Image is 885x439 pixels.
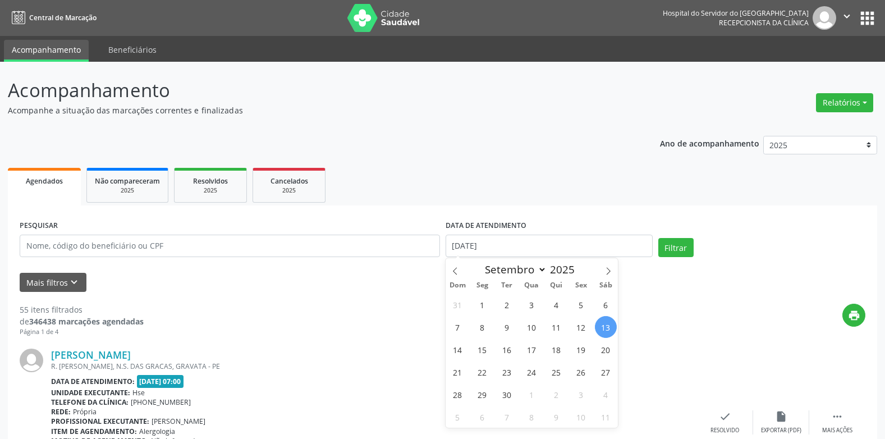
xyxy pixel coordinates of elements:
b: Data de atendimento: [51,377,135,386]
span: Agendados [26,176,63,186]
div: Hospital do Servidor do [GEOGRAPHIC_DATA] [663,8,809,18]
span: Setembro 6, 2025 [595,294,617,315]
span: Setembro 21, 2025 [447,361,469,383]
span: Setembro 10, 2025 [521,316,543,338]
span: Outubro 8, 2025 [521,406,543,428]
span: Cancelados [270,176,308,186]
span: [DATE] 07:00 [137,375,184,388]
span: Outubro 6, 2025 [471,406,493,428]
span: Setembro 22, 2025 [471,361,493,383]
span: Setembro 7, 2025 [447,316,469,338]
span: Setembro 30, 2025 [496,383,518,405]
span: Outubro 11, 2025 [595,406,617,428]
span: Setembro 9, 2025 [496,316,518,338]
span: Qui [544,282,568,289]
span: Hse [132,388,145,397]
span: Ter [494,282,519,289]
div: Resolvido [710,427,739,435]
button: Filtrar [658,238,694,257]
strong: 346438 marcações agendadas [29,316,144,327]
div: 2025 [261,186,317,195]
img: img [813,6,836,30]
span: Outubro 1, 2025 [521,383,543,405]
span: Setembro 5, 2025 [570,294,592,315]
div: de [20,315,144,327]
label: DATA DE ATENDIMENTO [446,217,526,235]
span: Outubro 5, 2025 [447,406,469,428]
span: Setembro 15, 2025 [471,339,493,360]
p: Acompanhamento [8,76,616,104]
span: Setembro 11, 2025 [545,316,567,338]
span: Setembro 17, 2025 [521,339,543,360]
span: [PHONE_NUMBER] [131,397,191,407]
span: Central de Marcação [29,13,97,22]
span: Agosto 31, 2025 [447,294,469,315]
span: Resolvidos [193,176,228,186]
b: Profissional executante: [51,417,149,426]
b: Unidade executante: [51,388,130,397]
a: Beneficiários [100,40,164,60]
button:  [836,6,858,30]
i: print [848,309,860,322]
span: Setembro 19, 2025 [570,339,592,360]
span: Não compareceram [95,176,160,186]
span: Setembro 23, 2025 [496,361,518,383]
span: Outubro 10, 2025 [570,406,592,428]
span: Setembro 27, 2025 [595,361,617,383]
span: Setembro 12, 2025 [570,316,592,338]
div: Exportar (PDF) [761,427,801,435]
span: Sex [568,282,593,289]
div: Página 1 de 4 [20,327,144,337]
span: Setembro 20, 2025 [595,339,617,360]
span: Própria [73,407,97,417]
span: Outubro 2, 2025 [545,383,567,405]
i: keyboard_arrow_down [68,276,80,289]
a: Acompanhamento [4,40,89,62]
span: Outubro 4, 2025 [595,383,617,405]
label: PESQUISAR [20,217,58,235]
i:  [841,10,853,22]
span: Setembro 2, 2025 [496,294,518,315]
span: Setembro 29, 2025 [471,383,493,405]
span: Setembro 26, 2025 [570,361,592,383]
a: [PERSON_NAME] [51,349,131,361]
input: Nome, código do beneficiário ou CPF [20,235,440,257]
button: apps [858,8,877,28]
button: Relatórios [816,93,873,112]
span: Setembro 4, 2025 [545,294,567,315]
select: Month [480,262,547,277]
a: Central de Marcação [8,8,97,27]
span: Setembro 24, 2025 [521,361,543,383]
span: Setembro 16, 2025 [496,339,518,360]
input: Year [547,262,584,277]
div: 2025 [182,186,239,195]
span: Setembro 8, 2025 [471,316,493,338]
div: R. [PERSON_NAME], N.S. DAS GRACAS, GRAVATA - PE [51,362,697,371]
p: Acompanhe a situação das marcações correntes e finalizadas [8,104,616,116]
span: Sáb [593,282,618,289]
img: img [20,349,43,372]
span: Outubro 7, 2025 [496,406,518,428]
span: Setembro 25, 2025 [545,361,567,383]
span: Dom [446,282,470,289]
i: check [719,410,731,423]
span: Alergologia [139,427,175,436]
div: Mais ações [822,427,852,435]
span: Qua [519,282,544,289]
button: print [842,304,865,327]
b: Rede: [51,407,71,417]
span: Setembro 18, 2025 [545,339,567,360]
span: Setembro 1, 2025 [471,294,493,315]
div: 2025 [95,186,160,195]
span: Setembro 3, 2025 [521,294,543,315]
span: Recepcionista da clínica [719,18,809,28]
span: Setembro 13, 2025 [595,316,617,338]
i: insert_drive_file [775,410,787,423]
span: Outubro 3, 2025 [570,383,592,405]
input: Selecione um intervalo [446,235,653,257]
span: Setembro 28, 2025 [447,383,469,405]
span: Setembro 14, 2025 [447,339,469,360]
span: Outubro 9, 2025 [545,406,567,428]
p: Ano de acompanhamento [660,136,759,150]
div: 55 itens filtrados [20,304,144,315]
